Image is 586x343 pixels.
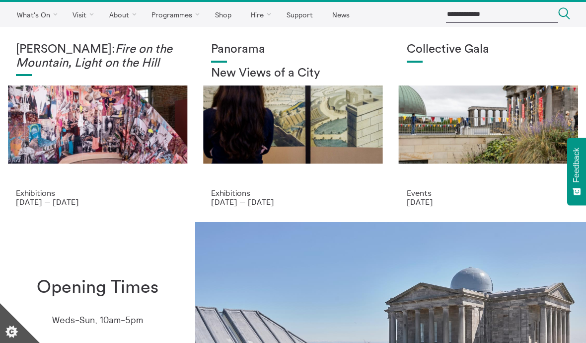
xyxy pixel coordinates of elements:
a: Collective Gala 2023. Image credit Sally Jubb. Collective Gala Events [DATE] [391,27,586,222]
h1: Collective Gala [407,43,570,57]
p: Weds-Sun, 10am-5pm [52,315,143,326]
h1: Opening Times [37,277,158,298]
p: [DATE] [407,197,570,206]
span: Feedback [572,148,581,182]
a: Programmes [143,2,205,27]
a: News [323,2,358,27]
a: What's On [8,2,62,27]
a: Hire [242,2,276,27]
a: About [100,2,141,27]
p: [DATE] — [DATE] [211,197,374,206]
p: Exhibitions [16,188,179,197]
h2: New Views of a City [211,67,374,81]
h1: [PERSON_NAME]: [16,43,179,70]
button: Feedback - Show survey [567,138,586,205]
h1: Panorama [211,43,374,57]
a: Support [278,2,321,27]
a: Shop [206,2,240,27]
em: Fire on the Mountain, Light on the Hill [16,43,172,69]
p: [DATE] — [DATE] [16,197,179,206]
p: Exhibitions [211,188,374,197]
a: Collective Panorama June 2025 small file 8 Panorama New Views of a City Exhibitions [DATE] — [DATE] [195,27,390,222]
p: Events [407,188,570,197]
a: Visit [64,2,99,27]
